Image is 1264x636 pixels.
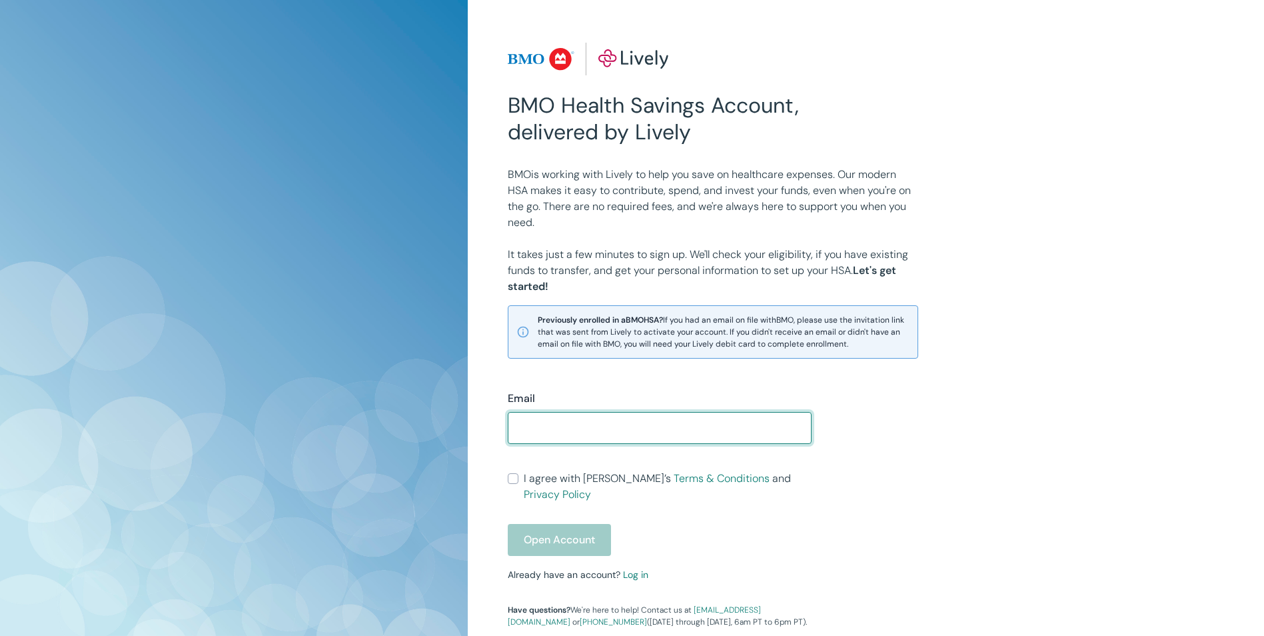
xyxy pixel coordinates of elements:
span: If you had an email on file with BMO , please use the invitation link that was sent from Lively t... [538,314,910,350]
strong: Have questions? [508,605,570,615]
a: Privacy Policy [524,487,591,501]
a: Terms & Conditions [674,471,770,485]
h2: BMO Health Savings Account, delivered by Lively [508,92,812,145]
p: We're here to help! Contact us at or ([DATE] through [DATE], 6am PT to 6pm PT). [508,604,812,628]
strong: Previously enrolled in a BMO HSA? [538,315,663,325]
label: Email [508,391,535,407]
small: Already have an account? [508,569,648,581]
a: [PHONE_NUMBER] [580,617,647,627]
img: Lively [508,43,669,76]
p: BMO is working with Lively to help you save on healthcare expenses. Our modern HSA makes it easy ... [508,167,918,231]
a: Log in [623,569,648,581]
span: I agree with [PERSON_NAME]’s and [524,471,812,503]
p: It takes just a few minutes to sign up. We'll check your eligibility, if you have existing funds ... [508,247,918,295]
